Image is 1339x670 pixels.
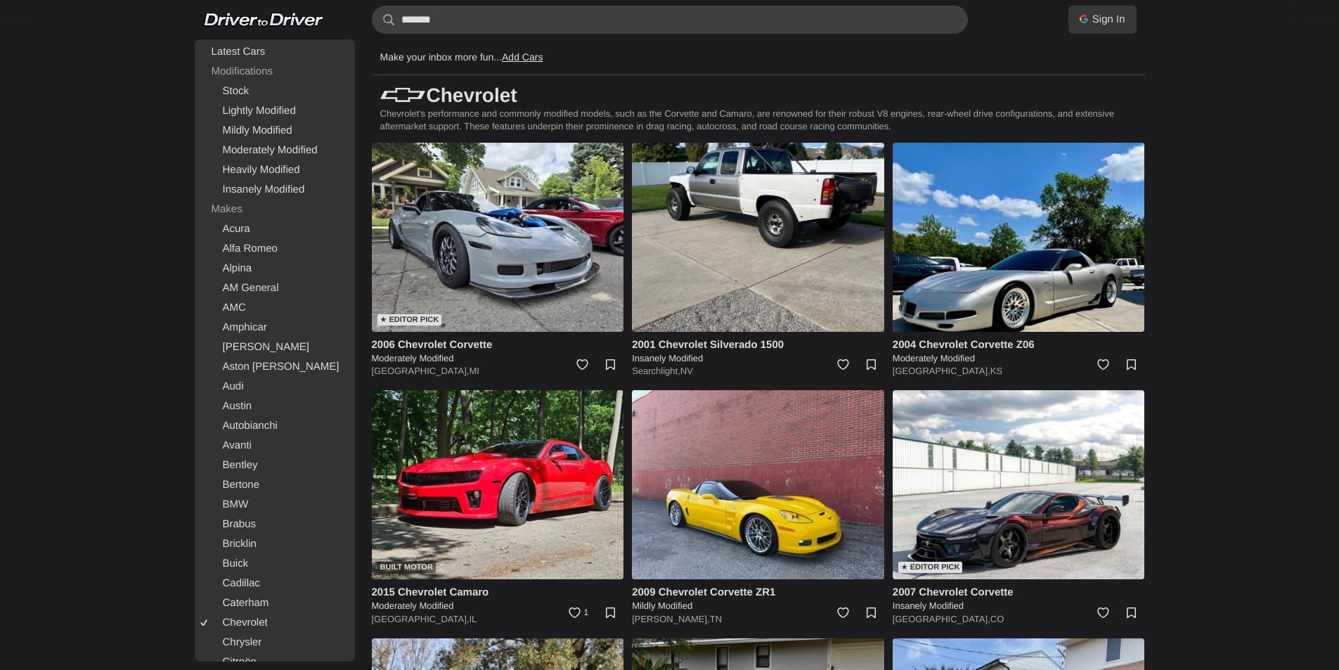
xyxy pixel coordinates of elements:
[198,593,352,613] a: Caterham
[198,278,352,298] a: AM General
[198,475,352,495] a: Bertone
[198,160,352,180] a: Heavily Modified
[198,515,352,534] a: Brabus
[198,180,352,200] a: Insanely Modified
[198,219,352,239] a: Acura
[710,614,722,624] a: TN
[469,614,477,624] a: IL
[377,562,436,573] div: Built Motor
[198,259,352,278] a: Alpina
[198,298,352,318] a: AMC
[893,366,990,376] a: [GEOGRAPHIC_DATA],
[372,585,624,600] h4: 2015 Chevrolet Camaro
[198,613,352,633] a: Chevrolet
[898,562,963,573] div: ★ Editor Pick
[893,352,1145,365] h5: Moderately Modified
[198,101,352,121] a: Lightly Modified
[372,614,470,624] a: [GEOGRAPHIC_DATA],
[372,352,624,365] h5: Moderately Modified
[198,141,352,160] a: Moderately Modified
[372,366,470,376] a: [GEOGRAPHIC_DATA],
[198,357,352,377] a: Aston [PERSON_NAME]
[893,143,1145,332] img: 2004 Chevrolet Corvette Z06 for sale
[372,75,1131,116] h1: Chevrolet
[198,121,352,141] a: Mildly Modified
[198,62,352,82] div: Modifications
[893,600,1145,612] h5: Insanely Modified
[198,456,352,475] a: Bentley
[893,390,1145,579] a: ★ Editor Pick
[380,39,543,75] p: Make your inbox more fun...
[198,534,352,554] a: Bricklin
[632,337,884,352] h4: 2001 Chevrolet Silverado 1500
[372,585,624,612] a: 2015 Chevrolet Camaro Moderately Modified
[198,200,352,219] div: Makes
[198,554,352,574] a: Buick
[893,585,1145,612] a: 2007 Chevrolet Corvette Insanely Modified
[372,337,624,365] a: 2006 Chevrolet Corvette Moderately Modified
[372,390,624,579] img: 2015 Chevrolet Camaro for sale
[198,436,352,456] a: Avanti
[198,574,352,593] a: Cadillac
[632,600,884,612] h5: Mildly Modified
[893,614,990,624] a: [GEOGRAPHIC_DATA],
[562,600,593,631] a: 1
[502,51,543,63] a: Add Cars
[893,337,1145,365] a: 2004 Chevrolet Corvette Z06 Moderately Modified
[469,366,479,376] a: MI
[377,314,442,326] div: ★ Editor Pick
[632,337,884,365] a: 2001 Chevrolet Silverado 1500 Insanely Modified
[893,390,1145,579] img: 2007 Chevrolet Corvette for sale
[632,585,884,600] h4: 2009 Chevrolet Corvette ZR1
[198,337,352,357] a: [PERSON_NAME]
[632,390,884,579] img: 2009 Chevrolet Corvette ZR1 for sale
[198,416,352,436] a: Autobianchi
[893,585,1145,600] h4: 2007 Chevrolet Corvette
[632,585,884,612] a: 2009 Chevrolet Corvette ZR1 Mildly Modified
[632,366,680,376] a: Searchlight,
[893,337,1145,352] h4: 2004 Chevrolet Corvette Z06
[632,352,884,365] h5: Insanely Modified
[198,239,352,259] a: Alfa Romeo
[198,42,352,62] a: Latest Cars
[632,143,884,332] img: 2001 Chevrolet Silverado 1500 for sale
[990,366,1002,376] a: KS
[198,82,352,101] a: Stock
[372,390,624,579] a: Built Motor
[380,86,425,103] img: Chevrolet logo
[198,318,352,337] a: Amphicar
[372,600,624,612] h5: Moderately Modified
[198,495,352,515] a: BMW
[372,108,1145,143] p: Chevrolet's performance and commonly modified models, such as the Corvette and Camaro, are renown...
[372,337,624,352] h4: 2006 Chevrolet Corvette
[372,143,624,332] a: ★ Editor Pick
[198,633,352,652] a: Chrysler
[372,143,624,332] img: 2006 Chevrolet Corvette for sale
[680,366,693,376] a: NV
[198,397,352,416] a: Austin
[990,614,1004,624] a: CO
[198,377,352,397] a: Audi
[632,614,710,624] a: [PERSON_NAME],
[1068,6,1137,34] a: Sign In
